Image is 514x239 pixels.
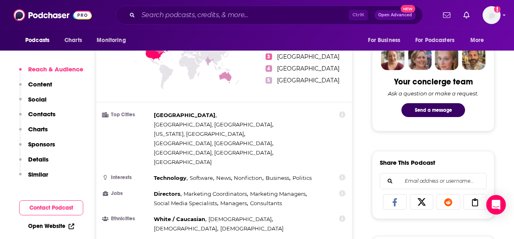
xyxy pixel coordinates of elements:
a: Show notifications dropdown [440,8,454,22]
span: [GEOGRAPHIC_DATA] [154,159,212,165]
button: Similar [19,170,48,186]
span: [DEMOGRAPHIC_DATA] [208,216,272,222]
span: [GEOGRAPHIC_DATA] [277,65,339,72]
span: , [154,215,206,224]
img: Jules Profile [435,46,459,70]
input: Email address or username... [387,173,480,189]
img: User Profile [483,6,501,24]
span: Open Advanced [378,13,412,17]
p: Reach & Audience [28,65,83,73]
a: Show notifications dropdown [460,8,473,22]
span: Charts [64,35,82,46]
span: Nonfiction [234,175,262,181]
span: Consultants [250,200,282,206]
a: Share on X/Twitter [410,194,434,210]
span: 5 [266,77,272,84]
button: open menu [20,33,60,48]
img: Jon Profile [462,46,485,70]
span: Managers [220,200,247,206]
button: Send a message [401,103,465,117]
h3: Interests [103,175,151,180]
button: Contacts [19,110,55,125]
p: Details [28,155,49,163]
button: Social [19,95,47,111]
span: , [216,173,232,183]
span: [GEOGRAPHIC_DATA], [GEOGRAPHIC_DATA] [154,121,272,128]
button: Reach & Audience [19,65,83,80]
button: Show profile menu [483,6,501,24]
span: Logged in as aridings [483,6,501,24]
img: Barbara Profile [408,46,432,70]
span: Technology [154,175,186,181]
button: Content [19,80,52,95]
span: , [154,189,182,199]
span: , [154,129,245,139]
div: Open Intercom Messenger [486,195,506,215]
svg: Add a profile image [494,6,501,13]
a: Charts [59,33,87,48]
span: , [154,199,218,208]
div: Search followers [380,173,487,189]
span: , [154,111,217,120]
span: , [220,199,248,208]
span: [GEOGRAPHIC_DATA], [GEOGRAPHIC_DATA] [154,140,272,146]
button: Contact Podcast [19,200,83,215]
span: Marketing Managers [250,190,306,197]
h3: Top Cities [103,112,151,117]
span: [US_STATE], [GEOGRAPHIC_DATA] [154,131,244,137]
p: Charts [28,125,48,133]
span: , [154,120,273,129]
span: , [154,139,273,148]
input: Search podcasts, credits, & more... [138,9,349,22]
span: For Business [368,35,400,46]
span: , [208,215,273,224]
p: Sponsors [28,140,55,148]
h3: Jobs [103,191,151,196]
p: Content [28,80,52,88]
h3: Ethnicities [103,216,151,221]
span: , [154,224,218,233]
img: Sydney Profile [381,46,405,70]
span: Business [266,175,289,181]
span: [DEMOGRAPHIC_DATA] [154,225,217,232]
span: [GEOGRAPHIC_DATA] [277,53,339,60]
span: , [154,173,188,183]
span: [GEOGRAPHIC_DATA] [154,112,215,118]
span: Marketing Coordinators [184,190,247,197]
button: Sponsors [19,140,55,155]
span: , [250,189,307,199]
span: More [470,35,484,46]
span: 4 [266,65,272,72]
a: Share on Facebook [383,194,407,210]
button: open menu [465,33,494,48]
span: Politics [292,175,312,181]
span: Ctrl K [349,10,368,20]
span: , [190,173,214,183]
span: [GEOGRAPHIC_DATA], [GEOGRAPHIC_DATA] [154,149,272,156]
span: , [234,173,264,183]
a: Open Website [28,223,74,230]
span: For Podcasters [415,35,454,46]
span: Directors [154,190,180,197]
div: Ask a question or make a request. [388,90,479,97]
p: Contacts [28,110,55,118]
div: Your concierge team [394,77,473,87]
button: Open AdvancedNew [374,10,416,20]
span: Podcasts [25,35,49,46]
span: News [216,175,231,181]
button: Details [19,155,49,170]
span: Social Media Specialists [154,200,217,206]
button: Charts [19,125,48,140]
span: , [184,189,248,199]
span: Software [190,175,213,181]
span: 3 [266,53,272,60]
span: White / Caucasian [154,216,205,222]
a: Copy Link [463,194,487,210]
div: Search podcasts, credits, & more... [116,6,423,24]
button: open menu [362,33,410,48]
span: [DEMOGRAPHIC_DATA] [220,225,284,232]
p: Similar [28,170,48,178]
span: [GEOGRAPHIC_DATA] [277,77,339,84]
img: Podchaser - Follow, Share and Rate Podcasts [13,7,92,23]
